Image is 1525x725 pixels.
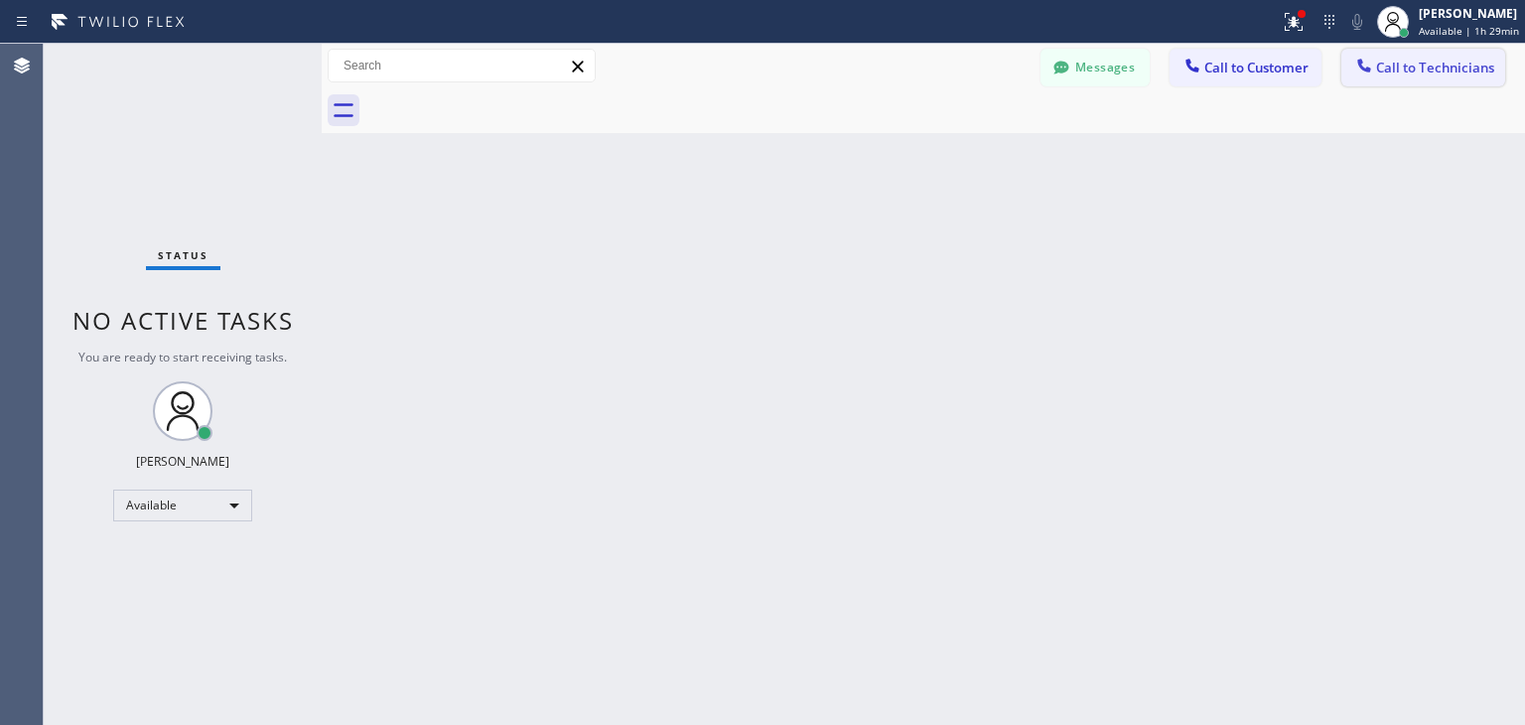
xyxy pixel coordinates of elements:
button: Mute [1343,8,1371,36]
span: Call to Customer [1204,59,1309,76]
span: You are ready to start receiving tasks. [78,349,287,365]
button: Call to Technicians [1341,49,1505,86]
button: Call to Customer [1170,49,1321,86]
div: [PERSON_NAME] [1419,5,1519,22]
span: Status [158,248,208,262]
span: Call to Technicians [1376,59,1494,76]
span: No active tasks [72,304,294,337]
button: Messages [1040,49,1150,86]
input: Search [329,50,595,81]
span: Available | 1h 29min [1419,24,1519,38]
div: [PERSON_NAME] [136,453,229,470]
div: Available [113,490,252,521]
